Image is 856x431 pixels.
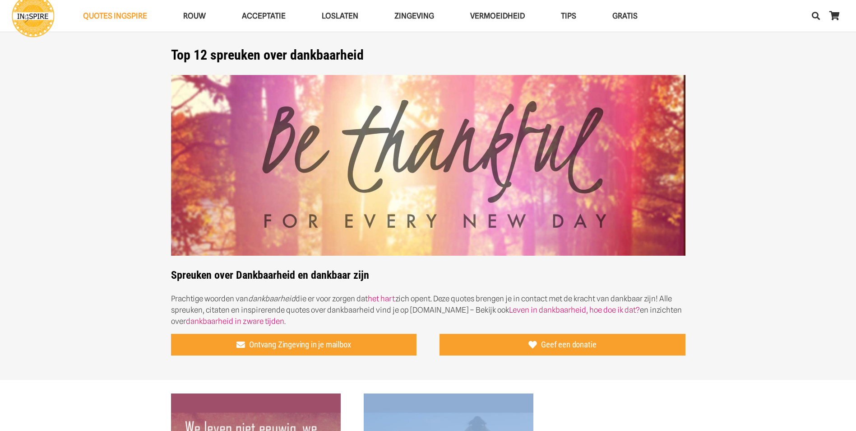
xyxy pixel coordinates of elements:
[368,294,395,303] a: het hart
[376,5,452,28] a: ZingevingZingeving Menu
[165,5,224,28] a: ROUWROUW Menu
[304,5,376,28] a: LoslatenLoslaten Menu
[248,294,296,303] em: dankbaarheid
[183,11,206,20] span: ROUW
[440,334,685,356] a: Geef een donatie
[612,11,638,20] span: GRATIS
[186,317,284,326] a: dankbaarheid in zware tijden
[543,5,594,28] a: TIPSTIPS Menu
[171,293,685,327] p: Prachtige woorden van die er voor zorgen dat zich opent. Deze quotes brengen je in contact met de...
[242,11,286,20] span: Acceptatie
[509,305,640,314] a: Leven in dankbaarheid, hoe doe ik dat?
[171,334,417,356] a: Ontvang Zingeving in je mailbox
[452,5,543,28] a: VERMOEIDHEIDVERMOEIDHEID Menu
[561,11,576,20] span: TIPS
[322,11,358,20] span: Loslaten
[394,11,434,20] span: Zingeving
[224,5,304,28] a: AcceptatieAcceptatie Menu
[65,5,165,28] a: QUOTES INGSPIREQUOTES INGSPIRE Menu
[541,340,596,350] span: Geef een donatie
[807,5,825,27] a: Zoeken
[171,75,685,282] strong: Spreuken over Dankbaarheid en dankbaar zijn
[83,11,147,20] span: QUOTES INGSPIRE
[594,5,656,28] a: GRATISGRATIS Menu
[171,75,685,256] img: De mooiste spreuken van Ingspire over Dankbaarheid en Dankbaar zijn
[470,11,525,20] span: VERMOEIDHEID
[249,340,351,350] span: Ontvang Zingeving in je mailbox
[171,47,685,63] h1: Top 12 spreuken over dankbaarheid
